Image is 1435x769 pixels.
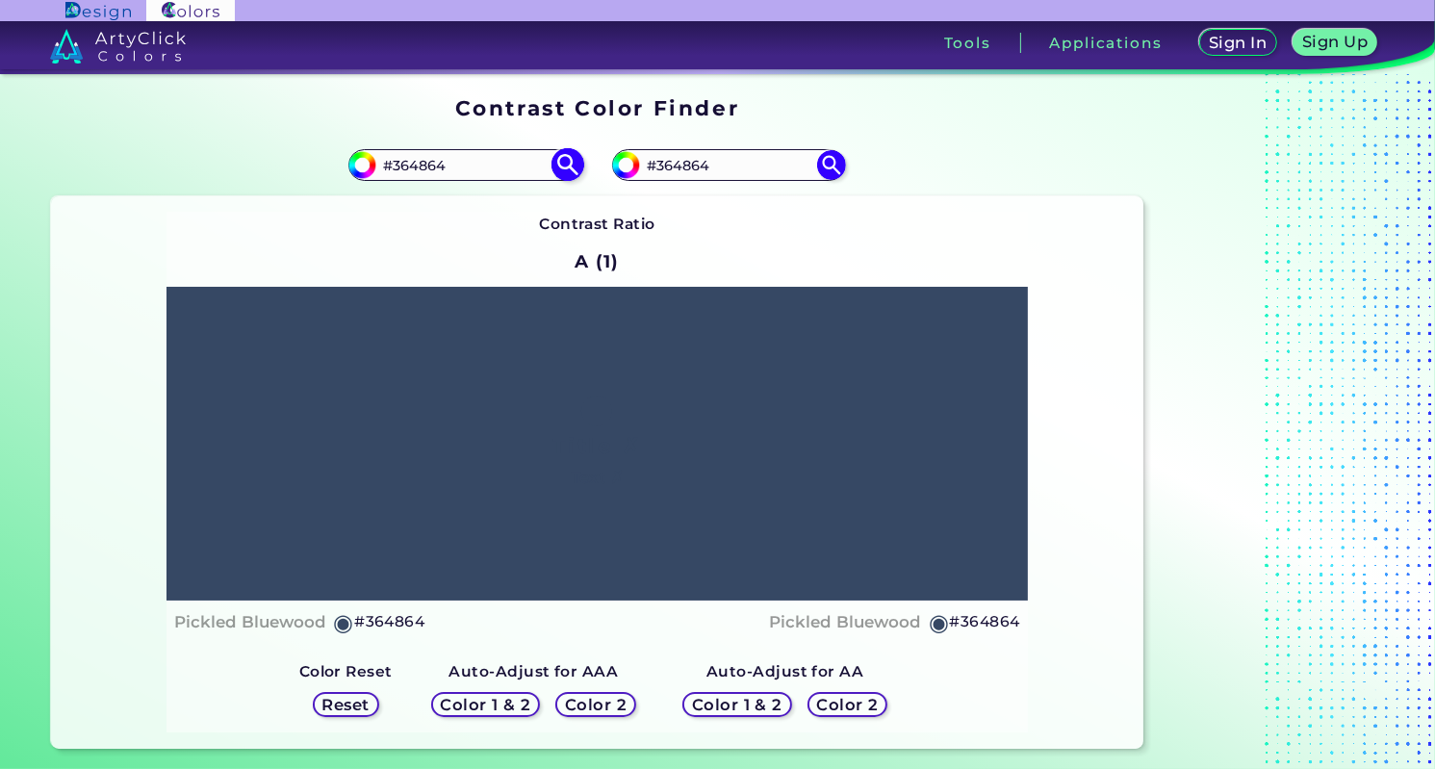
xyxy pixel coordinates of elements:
h1: Title ✗ [552,431,641,460]
h3: Tools [944,36,991,50]
h4: Pickled Bluewood [770,608,922,636]
h5: ◉ [929,611,950,634]
strong: Color Reset [299,662,393,680]
img: logo_artyclick_colors_white.svg [50,29,186,64]
h2: A (1) [566,241,628,283]
h4: Pickled Bluewood [174,608,326,636]
input: type color 2.. [640,152,819,178]
img: icon search [817,150,846,179]
a: Sign In [1202,31,1273,55]
h5: Color 1 & 2 [696,698,778,712]
strong: Auto-Adjust for AAA [448,662,618,680]
h5: Color 2 [819,698,875,712]
strong: Auto-Adjust for AA [706,662,863,680]
h4: Text ✗ [571,464,624,492]
img: ArtyClick Design logo [65,2,130,20]
h5: ◉ [333,611,354,634]
h5: Color 1 & 2 [445,698,526,712]
a: Sign Up [1296,31,1372,55]
h1: Contrast Color Finder [455,93,739,122]
input: type color 1.. [376,152,555,178]
strong: Contrast Ratio [539,215,655,233]
h5: Sign Up [1305,35,1365,49]
h5: #364864 [950,609,1020,634]
h5: Reset [324,698,368,712]
h5: Color 2 [568,698,624,712]
img: icon search [551,148,585,182]
h5: #364864 [354,609,424,634]
h5: Sign In [1212,36,1265,50]
h3: Applications [1050,36,1163,50]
